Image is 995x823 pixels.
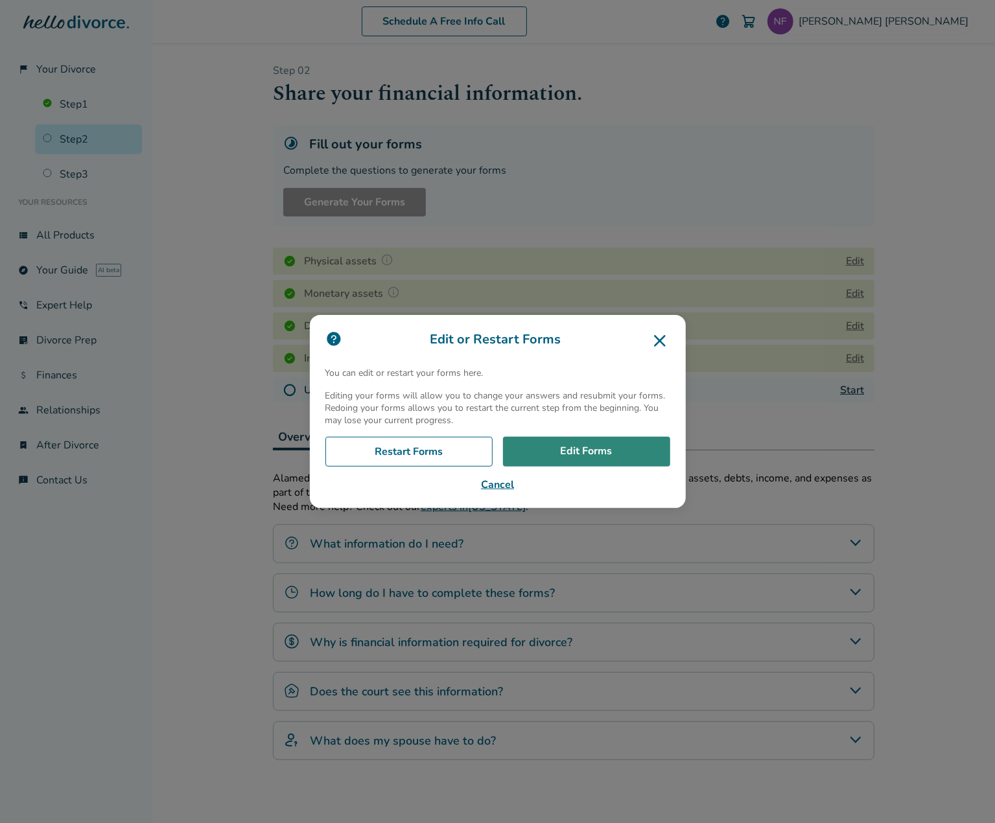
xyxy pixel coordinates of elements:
img: icon [325,330,342,347]
a: Restart Forms [325,437,493,467]
button: Cancel [325,477,670,493]
p: You can edit or restart your forms here. [325,367,670,379]
iframe: Chat Widget [930,761,995,823]
h3: Edit or Restart Forms [325,330,670,351]
a: Edit Forms [503,437,670,467]
p: Editing your forms will allow you to change your answers and resubmit your forms. Redoing your fo... [325,389,670,426]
